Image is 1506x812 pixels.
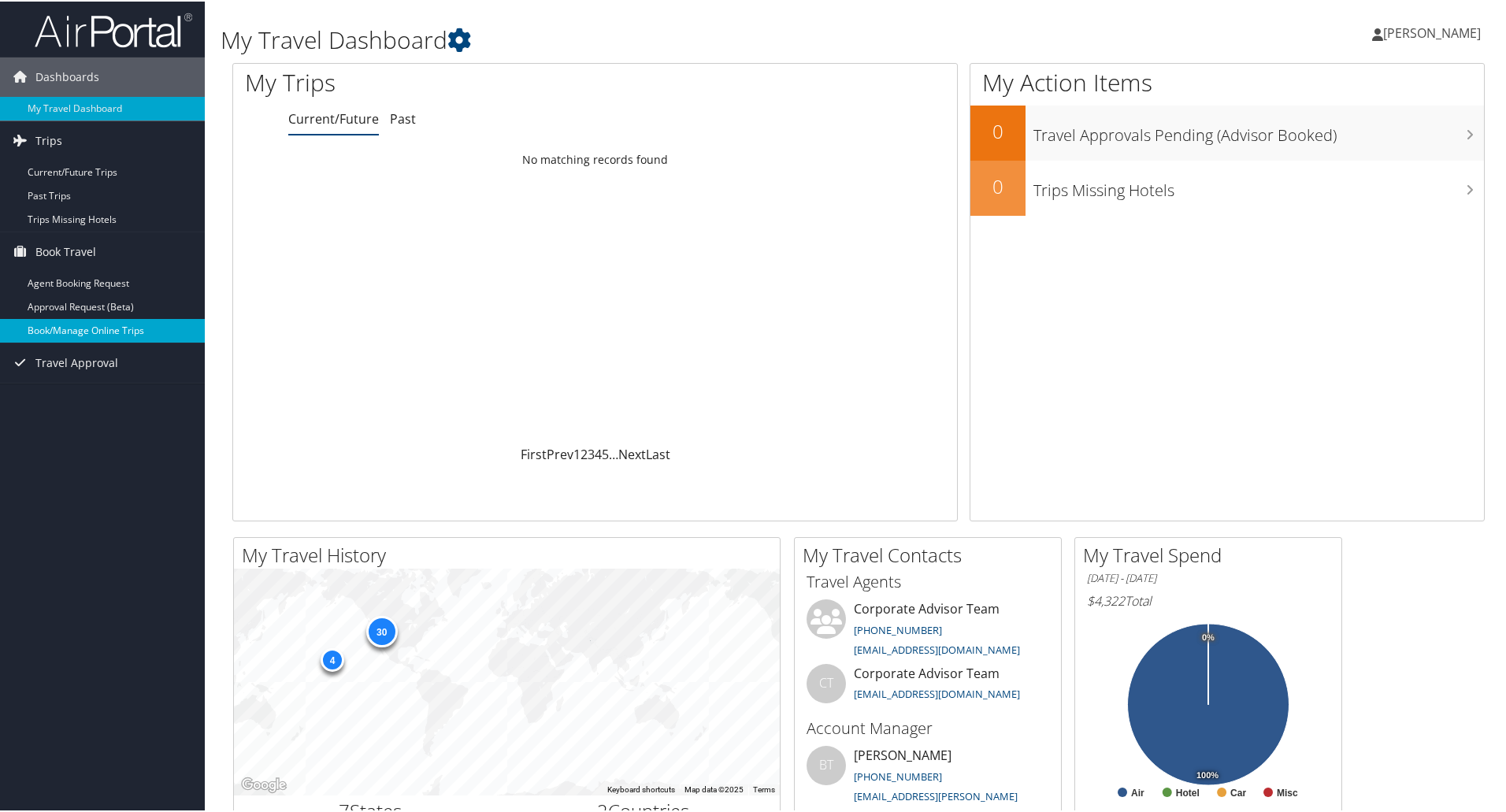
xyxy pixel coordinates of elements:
a: [PERSON_NAME] [1372,8,1497,55]
img: airportal-logo.png [35,10,192,47]
span: [PERSON_NAME] [1383,23,1481,40]
a: Past [390,109,416,126]
span: Map data ©2025 [684,784,744,792]
div: CT [807,662,846,702]
text: Misc [1277,786,1298,797]
a: 2 [581,444,588,462]
span: Book Travel [35,231,96,270]
span: Trips [35,120,62,159]
text: Hotel [1176,786,1200,797]
tspan: 0% [1202,632,1215,641]
h3: Account Manager [807,716,1049,738]
span: $4,322 [1087,591,1125,608]
a: 3 [588,444,595,462]
div: 4 [321,646,344,669]
a: [PHONE_NUMBER] [854,768,942,782]
h1: My Trips [245,65,644,98]
a: Terms (opens in new tab) [753,784,775,792]
tspan: 100% [1196,769,1219,779]
h1: My Travel Dashboard [221,22,1071,55]
a: 0Trips Missing Hotels [970,159,1484,214]
h6: [DATE] - [DATE] [1087,569,1330,584]
a: [PHONE_NUMBER] [854,621,942,636]
button: Keyboard shortcuts [607,783,675,794]
img: Google [238,773,290,794]
li: Corporate Advisor Team [799,662,1057,714]
h6: Total [1087,591,1330,608]
h3: Travel Approvals Pending (Advisor Booked) [1033,115,1484,145]
h1: My Action Items [970,65,1484,98]
td: No matching records found [233,144,957,172]
div: BT [807,744,846,784]
a: [EMAIL_ADDRESS][DOMAIN_NAME] [854,685,1020,699]
li: Corporate Advisor Team [799,598,1057,662]
h2: 0 [970,172,1026,198]
a: 1 [573,444,581,462]
span: Travel Approval [35,342,118,381]
a: 4 [595,444,602,462]
h2: My Travel History [242,540,780,567]
text: Air [1131,786,1144,797]
h2: My Travel Spend [1083,540,1341,567]
a: Prev [547,444,573,462]
a: Current/Future [288,109,379,126]
a: [EMAIL_ADDRESS][DOMAIN_NAME] [854,641,1020,655]
h2: 0 [970,117,1026,143]
a: 0Travel Approvals Pending (Advisor Booked) [970,104,1484,159]
h3: Travel Agents [807,569,1049,591]
a: Open this area in Google Maps (opens a new window) [238,773,290,794]
h2: My Travel Contacts [803,540,1061,567]
h3: Trips Missing Hotels [1033,170,1484,200]
a: 5 [602,444,609,462]
div: 30 [365,614,397,646]
text: Car [1230,786,1246,797]
a: Next [618,444,646,462]
a: First [521,444,547,462]
span: … [609,444,618,462]
a: Last [646,444,670,462]
span: Dashboards [35,56,99,95]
